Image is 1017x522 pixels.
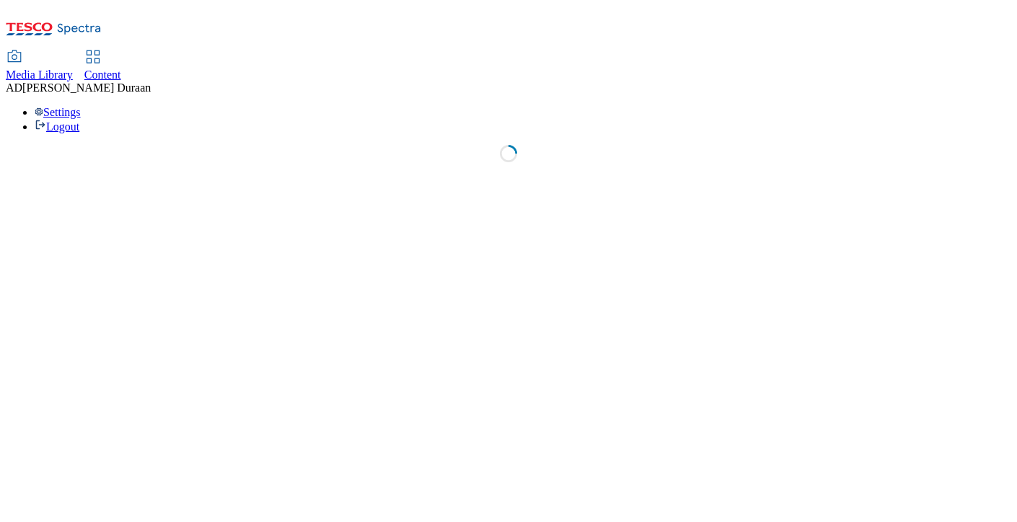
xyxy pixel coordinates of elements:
span: Media Library [6,68,73,81]
a: Logout [35,120,79,133]
span: Content [84,68,121,81]
a: Media Library [6,51,73,81]
span: [PERSON_NAME] Duraan [22,81,151,94]
a: Content [84,51,121,81]
a: Settings [35,106,81,118]
span: AD [6,81,22,94]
